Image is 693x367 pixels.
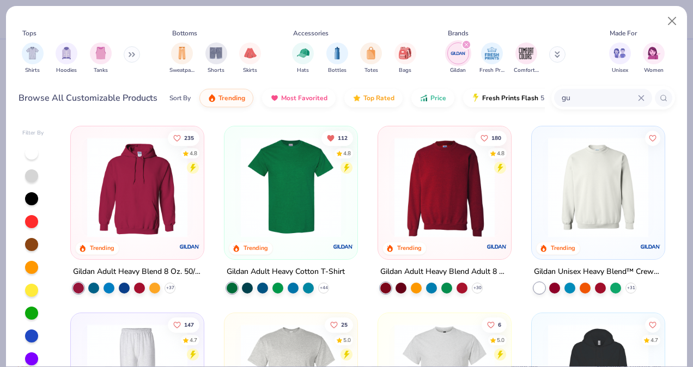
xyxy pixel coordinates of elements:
img: Comfort Colors Image [518,45,534,62]
img: Women Image [648,47,660,59]
button: filter button [609,42,631,75]
button: Top Rated [344,89,403,107]
span: Unisex [612,66,628,75]
button: Like [168,130,200,145]
button: Like [645,317,660,332]
div: Sort By [169,93,191,103]
div: filter for Sweatpants [169,42,194,75]
div: Gildan Unisex Heavy Blend™ Crewneck Sweatshirt - 18000 [534,265,662,279]
button: Unlike [321,130,353,145]
span: + 44 [320,285,328,291]
span: Most Favorited [281,94,327,102]
img: Totes Image [365,47,377,59]
span: Hats [297,66,309,75]
img: flash.gif [471,94,480,102]
img: 01756b78-01f6-4cc6-8d8a-3c30c1a0c8ac [82,137,193,237]
input: Try "T-Shirt" [561,91,638,104]
img: Hats Image [297,47,309,59]
button: Price [411,89,454,107]
div: filter for Women [643,42,665,75]
span: Shorts [208,66,224,75]
button: filter button [56,42,77,75]
img: Skirts Image [244,47,257,59]
div: 4.8 [190,149,198,157]
span: Hoodies [56,66,77,75]
img: Shirts Image [26,47,39,59]
span: Totes [364,66,378,75]
div: 5.0 [497,336,504,344]
div: Accessories [293,28,329,38]
button: Trending [199,89,253,107]
span: + 31 [627,285,635,291]
span: Fresh Prints Flash [482,94,538,102]
button: filter button [90,42,112,75]
div: Gildan Adult Heavy Blend 8 Oz. 50/50 Hooded Sweatshirt [73,265,202,279]
img: TopRated.gif [352,94,361,102]
img: Gildan logo [332,236,354,258]
button: Like [475,130,507,145]
span: 25 [341,322,348,327]
span: Top Rated [363,94,394,102]
span: Gildan [450,66,466,75]
span: Women [644,66,664,75]
div: 4.8 [497,149,504,157]
span: 147 [185,322,194,327]
img: Tanks Image [95,47,107,59]
div: 4.7 [651,336,658,344]
span: Sweatpants [169,66,194,75]
button: filter button [239,42,261,75]
span: Bottles [328,66,346,75]
div: filter for Unisex [609,42,631,75]
button: filter button [643,42,665,75]
button: filter button [360,42,382,75]
button: filter button [326,42,348,75]
div: filter for Totes [360,42,382,75]
img: Gildan Image [450,45,466,62]
span: Fresh Prints [479,66,504,75]
div: Tops [22,28,37,38]
div: Filter By [22,129,44,137]
div: filter for Fresh Prints [479,42,504,75]
span: Trending [218,94,245,102]
div: 5.0 [343,336,351,344]
div: filter for Skirts [239,42,261,75]
img: Fresh Prints Image [484,45,500,62]
div: filter for Bags [394,42,416,75]
button: Most Favorited [262,89,336,107]
img: Gildan logo [639,236,661,258]
img: trending.gif [208,94,216,102]
span: 180 [491,135,501,140]
div: filter for Shorts [205,42,227,75]
div: filter for Hats [292,42,314,75]
button: filter button [479,42,504,75]
img: most_fav.gif [270,94,279,102]
img: Bags Image [399,47,411,59]
div: filter for Comfort Colors [514,42,539,75]
div: 4.8 [343,149,351,157]
img: 4c43767e-b43d-41ae-ac30-96e6ebada8dd [500,137,611,237]
div: Bottoms [172,28,197,38]
img: Bottles Image [331,47,343,59]
span: Comfort Colors [514,66,539,75]
button: filter button [205,42,227,75]
img: Gildan logo [179,236,200,258]
span: Price [430,94,446,102]
img: Sweatpants Image [176,47,188,59]
button: filter button [514,42,539,75]
img: Unisex Image [613,47,626,59]
button: filter button [394,42,416,75]
div: Browse All Customizable Products [19,91,157,105]
div: filter for Shirts [22,42,44,75]
div: filter for Gildan [447,42,469,75]
span: 112 [338,135,348,140]
button: filter button [292,42,314,75]
span: 235 [185,135,194,140]
span: + 30 [473,285,481,291]
span: + 37 [166,285,174,291]
img: 833bdddd-6347-4faa-9e52-496810413cc0 [543,137,654,237]
div: filter for Hoodies [56,42,77,75]
span: Tanks [94,66,108,75]
span: 5 day delivery [540,92,581,105]
button: filter button [169,42,194,75]
span: Skirts [243,66,257,75]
